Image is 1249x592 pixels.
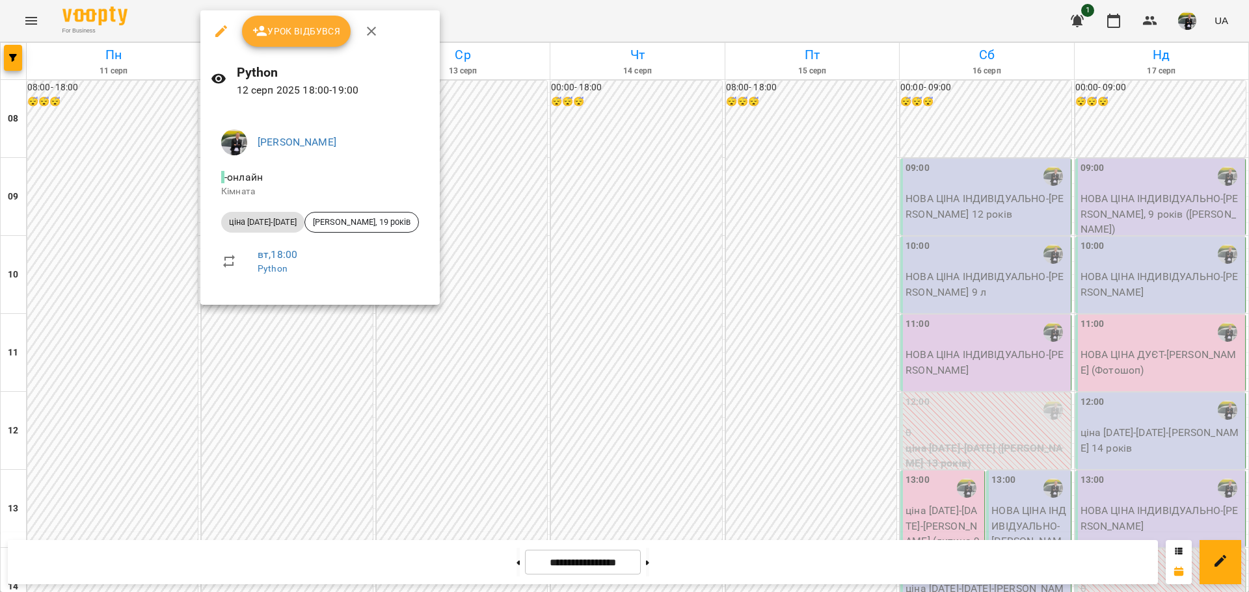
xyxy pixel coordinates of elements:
div: [PERSON_NAME], 19 років [304,212,419,233]
a: вт , 18:00 [258,248,297,261]
p: Кімната [221,185,419,198]
img: a92d573242819302f0c564e2a9a4b79e.jpg [221,129,247,155]
span: Урок відбувся [252,23,341,39]
span: ціна [DATE]-[DATE] [221,216,304,228]
h6: Python [237,62,429,83]
button: Урок відбувся [242,16,351,47]
span: - онлайн [221,171,265,183]
a: Python [258,263,288,274]
p: 12 серп 2025 18:00 - 19:00 [237,83,429,98]
a: [PERSON_NAME] [258,136,336,148]
span: [PERSON_NAME], 19 років [305,216,418,228]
